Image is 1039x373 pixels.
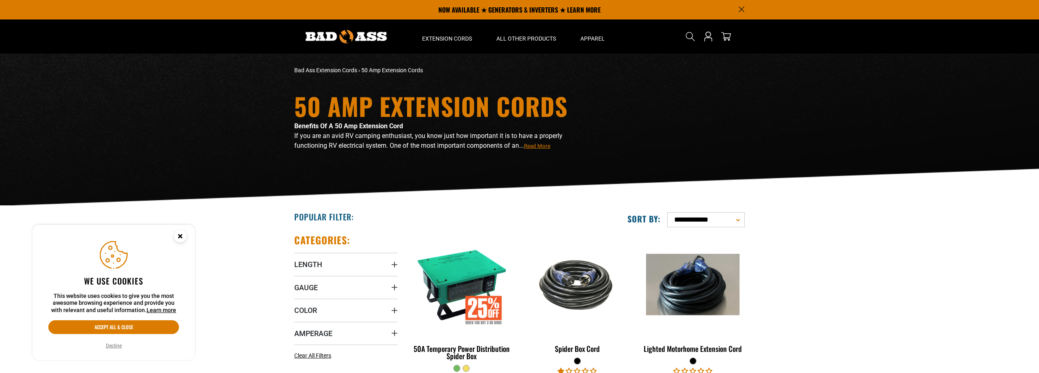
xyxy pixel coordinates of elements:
span: Amperage [294,329,332,338]
aside: Cookie Consent [32,225,195,360]
p: This website uses cookies to give you the most awesome browsing experience and provide you with r... [48,293,179,314]
summary: Search [684,30,697,43]
summary: All Other Products [484,19,568,54]
span: Read More [524,143,550,149]
div: Spider Box Cord [526,345,629,352]
img: black [642,254,744,315]
button: Accept all & close [48,320,179,334]
button: Decline [103,342,124,350]
summary: Length [294,253,398,276]
summary: Extension Cords [410,19,484,54]
span: All Other Products [496,35,556,42]
span: Apparel [580,35,605,42]
div: 50A Temporary Power Distribution Spider Box [410,345,513,360]
summary: Gauge [294,276,398,299]
a: Clear All Filters [294,351,334,360]
summary: Apparel [568,19,617,54]
nav: breadcrumbs [294,66,591,75]
span: Gauge [294,283,318,292]
a: black Spider Box Cord [526,234,629,357]
summary: Color [294,299,398,321]
span: Extension Cords [422,35,472,42]
h2: Categories: [294,234,350,246]
h2: Popular Filter: [294,211,354,222]
p: If you are an avid RV camping enthusiast, you know just how important it is to have a properly fu... [294,131,591,151]
span: Color [294,306,317,315]
a: 50A Temporary Power Distribution Spider Box 50A Temporary Power Distribution Spider Box [410,234,513,364]
a: Bad Ass Extension Cords [294,67,357,73]
label: Sort by: [627,213,661,224]
h1: 50 Amp Extension Cords [294,94,591,118]
img: black [526,253,628,316]
h2: We use cookies [48,276,179,286]
span: Length [294,260,322,269]
span: 50 Amp Extension Cords [361,67,423,73]
a: black Lighted Motorhome Extension Cord [641,234,745,357]
a: Learn more [147,307,176,313]
span: › [358,67,360,73]
strong: Benefits Of A 50 Amp Extension Cord [294,122,403,130]
span: Clear All Filters [294,352,331,359]
summary: Amperage [294,322,398,345]
img: 50A Temporary Power Distribution Spider Box [411,238,513,331]
div: Lighted Motorhome Extension Cord [641,345,745,352]
img: Bad Ass Extension Cords [306,30,387,43]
